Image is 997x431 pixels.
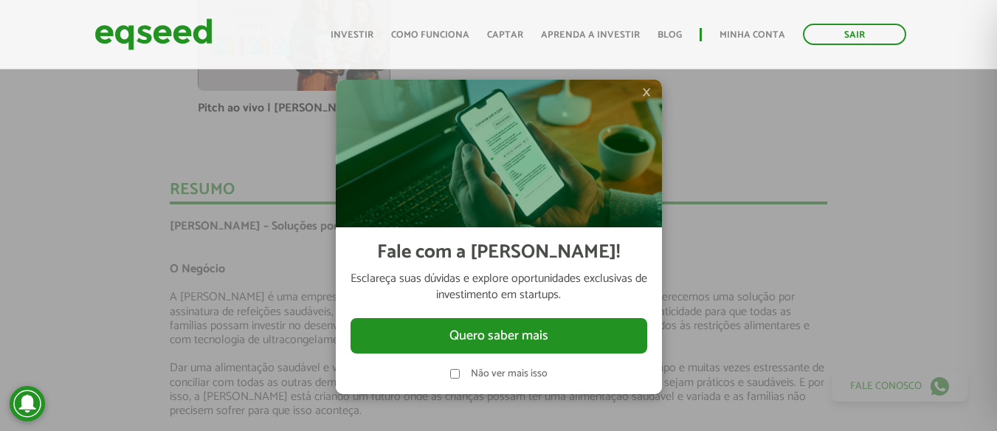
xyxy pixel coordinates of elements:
a: Blog [658,30,682,40]
a: Investir [331,30,373,40]
span: × [642,83,651,101]
img: tab_domain_overview_orange.svg [43,86,55,97]
img: Imagem celular [336,80,662,227]
div: Domain Overview [59,87,132,97]
p: Esclareça suas dúvidas e explore oportunidades exclusivas de investimento em startups. [351,271,647,304]
h2: Fale com a [PERSON_NAME]! [377,242,620,263]
div: Domain: [DOMAIN_NAME] [38,38,162,50]
label: Não ver mais isso [471,369,548,379]
div: v 4.0.25 [41,24,72,35]
div: Keywords by Traffic [165,87,244,97]
button: Quero saber mais [351,318,647,354]
img: EqSeed [94,15,213,54]
img: tab_keywords_by_traffic_grey.svg [149,86,161,97]
a: Como funciona [391,30,469,40]
a: Sair [803,24,906,45]
a: Captar [487,30,523,40]
img: logo_orange.svg [24,24,35,35]
a: Aprenda a investir [541,30,640,40]
a: Minha conta [720,30,785,40]
img: website_grey.svg [24,38,35,50]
